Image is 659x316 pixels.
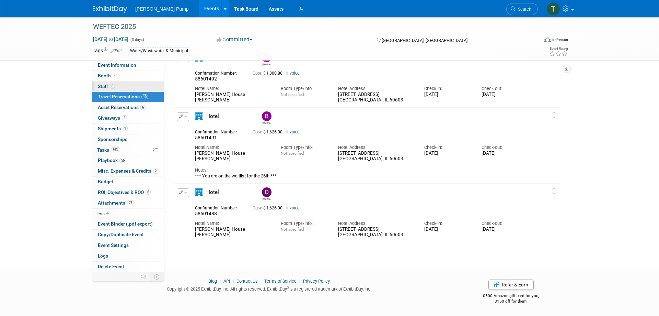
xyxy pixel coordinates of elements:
[338,92,414,103] div: [STREET_ADDRESS] [GEOGRAPHIC_DATA], IL 60603
[98,179,113,184] span: Budget
[195,204,242,211] div: Confirmation Number:
[135,6,189,12] span: [PERSON_NAME] Pump
[281,92,304,97] span: Not specified
[123,126,128,131] span: 1
[98,126,128,131] span: Shipments
[262,111,271,121] img: Brian Lee
[206,113,219,119] span: Hotel
[264,279,297,284] a: Terms of Service
[236,279,258,284] a: Contact Us
[214,36,255,43] button: Committed
[92,219,164,229] a: Event Binder (.pdf export)
[92,92,164,102] a: Travel Reservations10
[195,151,270,162] div: [PERSON_NAME] House [PERSON_NAME]
[262,121,270,125] div: Brian Lee
[253,71,285,76] span: 1,300.80
[92,81,164,92] a: Staff6
[424,227,471,232] div: [DATE]
[262,197,270,201] div: David Perry
[110,84,115,89] span: 6
[218,279,222,284] span: |
[92,187,164,198] a: ROI, Objectives & ROO6
[92,102,164,113] a: Asset Reservations6
[119,158,126,163] span: 56
[456,288,567,304] div: $500 Amazon gift card for you,
[253,130,285,134] span: 1,626.00
[98,73,119,78] span: Booth
[262,62,270,66] div: Allan Curry
[424,144,471,151] div: Check-in:
[122,115,127,120] span: 4
[195,211,217,216] span: 58601488
[92,124,164,134] a: Shipments1
[96,211,105,216] span: less
[286,206,300,210] a: Invoice
[338,151,414,162] div: [STREET_ADDRESS] [GEOGRAPHIC_DATA], IL 60603
[92,166,164,176] a: Misc. Expenses & Credits2
[195,173,529,179] div: *** You are on the waitlist for the 26th ***
[92,251,164,261] a: Logs
[195,227,270,238] div: [PERSON_NAME] House [PERSON_NAME]
[552,188,556,195] i: Click and drag to move item
[287,286,289,290] sup: ®
[482,151,529,156] div: [DATE]
[111,147,120,152] span: 86%
[146,189,151,195] span: 6
[127,200,134,205] span: 22
[98,242,129,248] span: Event Settings
[281,86,328,92] div: Room Type/Info:
[338,144,414,151] div: Hotel Address:
[281,220,328,227] div: Room Type/Info:
[92,177,164,187] a: Budget
[150,272,164,281] td: Toggle Event Tabs
[141,94,148,99] span: 10
[98,137,127,142] span: Sponsorships
[114,74,117,77] i: Booth reservation complete
[206,189,219,195] span: Hotel
[98,157,126,163] span: Playbook
[253,206,266,210] span: Cost: $
[506,3,538,15] a: Search
[338,86,414,92] div: Hotel Address:
[544,37,551,42] img: Format-Inperson.png
[260,187,272,201] div: David Perry
[92,262,164,272] a: Delete Event
[497,36,568,46] div: Event Format
[281,151,304,156] span: Not specified
[93,284,446,292] div: Copyright © 2025 ExhibitDay, Inc. All rights reserved. ExhibitDay is a registered trademark of Ex...
[98,94,148,99] span: Travel Reservations
[424,151,471,156] div: [DATE]
[98,168,158,174] span: Misc. Expenses & Credits
[195,167,529,173] div: Notes:
[153,168,158,174] span: 2
[552,112,556,119] i: Click and drag to move item
[111,48,122,53] a: Edit
[92,240,164,251] a: Event Settings
[97,147,120,153] span: Tasks
[482,227,529,232] div: [DATE]
[195,144,270,151] div: Hotel Name:
[482,220,529,227] div: Check-out:
[93,36,129,42] span: [DATE] [DATE]
[107,36,114,42] span: to
[253,206,285,210] span: 1,626.00
[92,60,164,70] a: Event Information
[195,188,203,196] i: Hotel
[128,47,190,55] div: Water/Wastewater & Municipal
[208,279,217,284] a: Blog
[382,38,467,43] span: [GEOGRAPHIC_DATA], [GEOGRAPHIC_DATA]
[92,113,164,123] a: Giveaways4
[262,187,271,197] img: David Perry
[92,145,164,155] a: Tasks86%
[549,47,568,51] div: Event Rating
[98,62,136,68] span: Event Information
[547,2,560,15] img: Teri Beth Perkins
[516,7,531,12] span: Search
[92,198,164,208] a: Attachments22
[195,128,242,135] div: Confirmation Number:
[98,84,115,89] span: Staff
[253,71,266,76] span: Cost: $
[281,144,328,151] div: Room Type/Info:
[130,37,144,42] span: (3 days)
[482,86,529,92] div: Check-out:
